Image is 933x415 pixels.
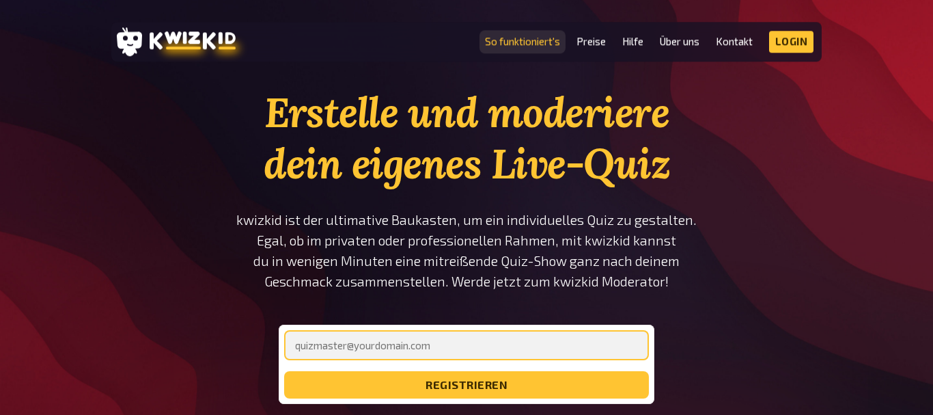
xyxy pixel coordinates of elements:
[576,36,606,47] a: Preise
[236,87,697,189] h1: Erstelle und moderiere dein eigenes Live-Quiz
[236,210,697,292] p: kwizkid ist der ultimative Baukasten, um ein individuelles Quiz zu gestalten. Egal, ob im private...
[284,330,649,360] input: quizmaster@yourdomain.com
[716,36,753,47] a: Kontakt
[769,31,814,53] a: Login
[660,36,699,47] a: Über uns
[284,371,649,399] button: registrieren
[485,36,560,47] a: So funktioniert's
[622,36,643,47] a: Hilfe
